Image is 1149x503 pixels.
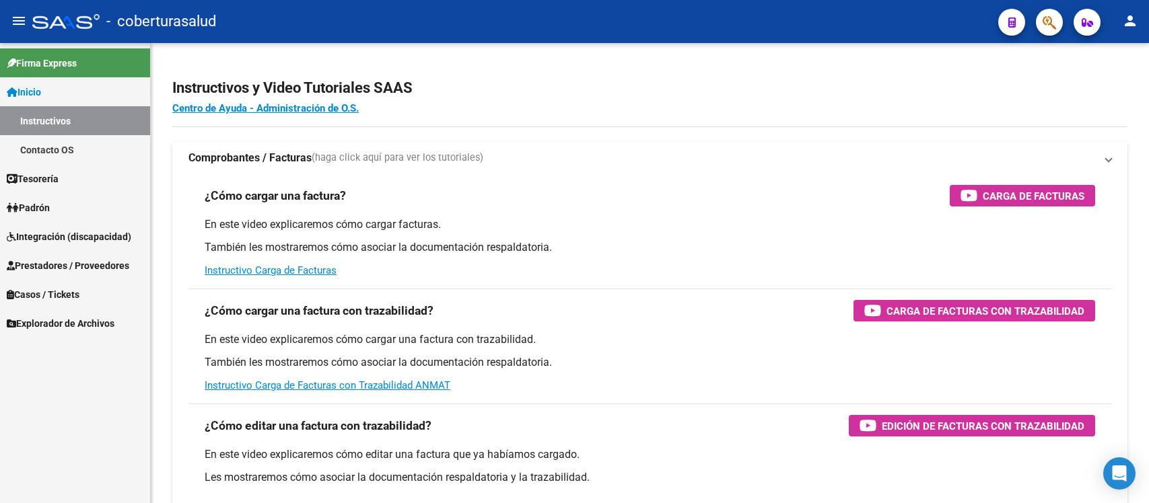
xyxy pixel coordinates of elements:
span: Integración (discapacidad) [7,229,131,244]
p: En este video explicaremos cómo cargar una factura con trazabilidad. [205,332,1095,347]
a: Instructivo Carga de Facturas con Trazabilidad ANMAT [205,379,450,391]
div: Open Intercom Messenger [1103,457,1136,490]
mat-icon: menu [11,13,27,29]
a: Instructivo Carga de Facturas [205,264,337,276]
span: Inicio [7,85,41,100]
span: Explorador de Archivos [7,316,114,331]
h3: ¿Cómo cargar una factura? [205,186,346,205]
p: En este video explicaremos cómo editar una factura que ya habíamos cargado. [205,447,1095,462]
span: - coberturasalud [106,7,216,36]
span: Firma Express [7,56,77,71]
span: Carga de Facturas con Trazabilidad [886,303,1084,319]
button: Carga de Facturas con Trazabilidad [854,300,1095,321]
p: En este video explicaremos cómo cargar facturas. [205,217,1095,232]
span: (haga click aquí para ver los tutoriales) [312,151,483,165]
span: Tesorería [7,171,59,186]
h2: Instructivos y Video Tutoriales SAAS [172,75,1127,101]
span: Prestadores / Proveedores [7,258,129,273]
p: Les mostraremos cómo asociar la documentación respaldatoria y la trazabilidad. [205,470,1095,485]
button: Carga de Facturas [950,185,1095,206]
a: Centro de Ayuda - Administración de O.S. [172,102,359,114]
button: Edición de Facturas con Trazabilidad [849,415,1095,436]
h3: ¿Cómo editar una factura con trazabilidad? [205,416,431,435]
h3: ¿Cómo cargar una factura con trazabilidad? [205,301,433,320]
span: Carga de Facturas [983,188,1084,204]
span: Edición de Facturas con Trazabilidad [882,418,1084,434]
span: Casos / Tickets [7,287,79,302]
p: También les mostraremos cómo asociar la documentación respaldatoria. [205,355,1095,370]
mat-icon: person [1122,13,1138,29]
p: También les mostraremos cómo asociar la documentación respaldatoria. [205,240,1095,255]
strong: Comprobantes / Facturas [188,151,312,165]
span: Padrón [7,200,50,215]
mat-expansion-panel-header: Comprobantes / Facturas(haga click aquí para ver los tutoriales) [172,142,1127,174]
